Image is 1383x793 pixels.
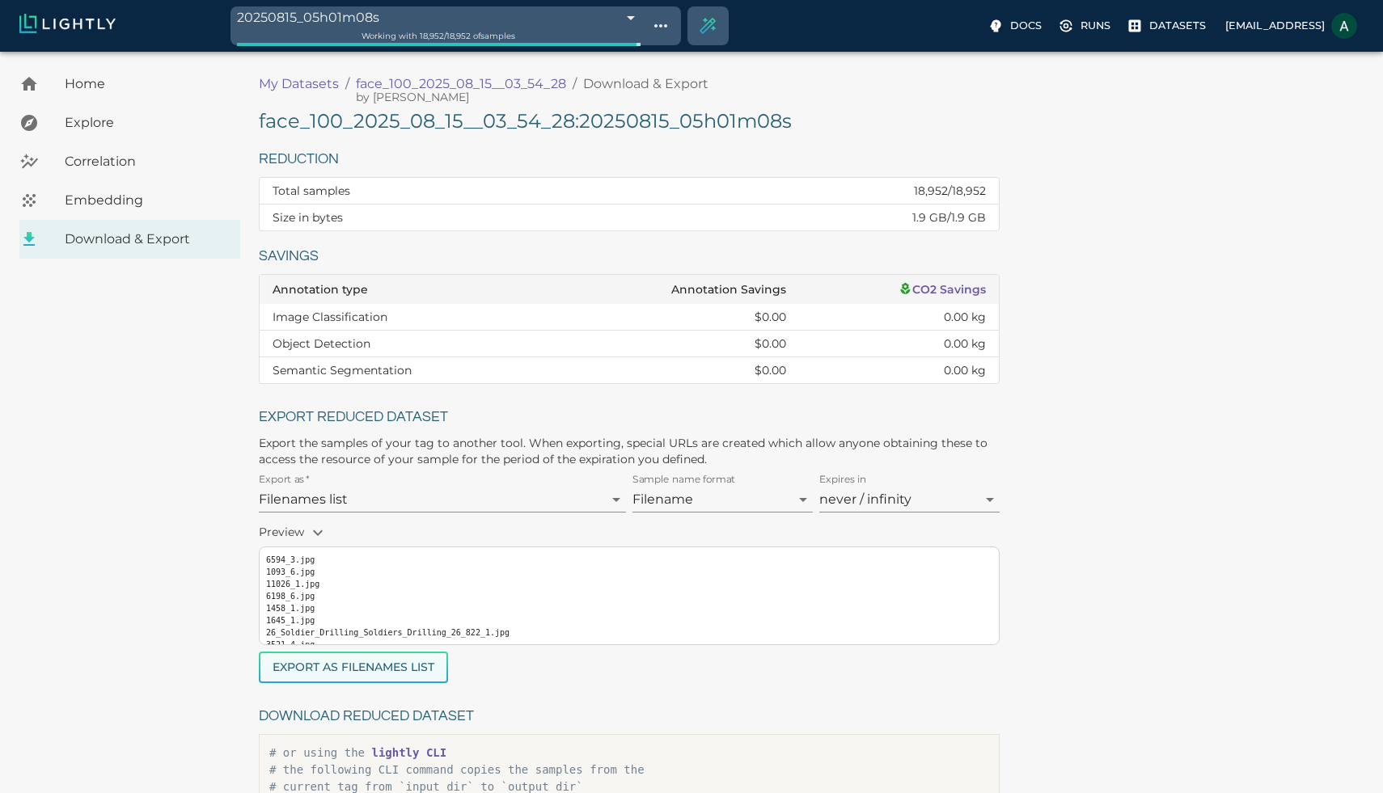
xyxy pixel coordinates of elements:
[799,331,999,357] td: 0.00 kg
[259,74,991,94] nav: breadcrumb
[1225,18,1325,33] p: [EMAIL_ADDRESS]
[819,473,867,487] label: Expires in
[632,487,813,512] div: Filename
[259,652,448,683] button: Export as Filenames list
[19,103,240,142] a: Explore
[1331,13,1357,39] img: Aryan Behmardi
[266,554,992,675] pre: 6594_3.jpg 1093_6.jpg 11026_1.jpg 6198_6.jpg 1458_1.jpg 1645_1.jpg 26_Soldier_Drilling_Soldiers_D...
[1219,8,1364,44] label: [EMAIL_ADDRESS]Aryan Behmardi
[65,152,227,171] span: Correlation
[551,331,799,357] td: $0.00
[19,142,240,181] a: Correlation
[260,331,551,357] td: Object Detection
[260,178,999,230] table: dataset tag reduction
[259,473,309,487] label: Export as
[259,147,1000,172] h6: Reduction
[899,282,986,297] a: CO2 Savings
[19,14,116,33] img: Lightly
[799,304,999,331] td: 0.00 kg
[1055,13,1117,39] label: Runs
[356,89,469,105] span: Chip Ray (Teknoir)
[259,405,1000,430] h6: Export reduced dataset
[371,746,446,759] a: lightly CLI
[259,74,339,94] a: My Datasets
[19,65,240,103] a: Home
[19,181,240,220] a: Embedding
[65,191,227,210] span: Embedding
[583,74,708,94] p: Download & Export
[259,487,626,512] div: Filenames list
[65,230,227,249] span: Download & Export
[632,473,736,487] label: Sample name format
[799,357,999,384] td: 0.00 kg
[1149,18,1206,33] p: Datasets
[551,357,799,384] td: $0.00
[260,275,551,304] th: Annotation type
[647,12,675,40] button: Show tag tree
[259,244,1000,269] h6: Savings
[260,205,637,231] th: Size in bytes
[984,13,1048,39] label: Docs
[260,178,637,205] th: Total samples
[637,205,999,231] td: 1.9 GB / 1.9 GB
[551,304,799,331] td: $0.00
[259,519,1000,546] p: Preview
[1081,18,1110,33] p: Runs
[259,704,1000,729] h6: Download reduced dataset
[345,74,349,94] li: /
[819,487,1000,512] div: never / infinity
[269,763,645,793] span: # the following CLI command copies the samples from the # current tag from `input_dir` to `output...
[260,304,551,331] td: Image Classification
[19,65,240,259] nav: explore, analyze, sample, metadata, embedding, correlations label, download your dataset
[1123,13,1212,39] label: Datasets
[269,746,446,759] span: # or using the
[260,357,551,384] td: Semantic Segmentation
[65,113,227,133] span: Explore
[637,178,999,205] td: 18,952 / 18,952
[259,108,1000,134] h5: face_100_2025_08_15__03_54_28 : 20250815_05h01m08s
[65,74,227,94] span: Home
[551,275,799,304] th: Annotation Savings
[362,31,515,41] span: Working with 18,952 / 18,952 of samples
[259,435,1000,467] p: Export the samples of your tag to another tool. When exporting, special URLs are created which al...
[260,275,999,383] table: dataset tag savings
[688,6,727,45] div: Create selection
[356,74,566,94] a: face_100_2025_08_15__03_54_28
[573,74,577,94] li: /
[19,220,240,259] a: Download & Export
[237,6,641,28] div: 20250815_05h01m08s
[1010,18,1042,33] p: Docs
